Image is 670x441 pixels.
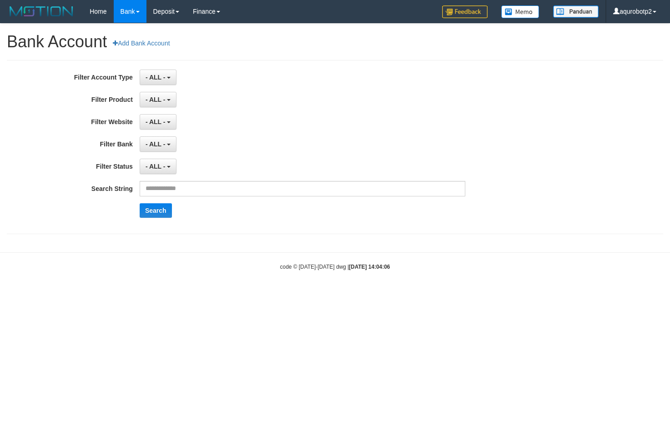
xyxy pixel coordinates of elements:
small: code © [DATE]-[DATE] dwg | [280,264,390,270]
button: - ALL - [140,159,176,174]
span: - ALL - [146,118,166,125]
img: MOTION_logo.png [7,5,76,18]
span: - ALL - [146,140,166,148]
img: Feedback.jpg [442,5,488,18]
a: Add Bank Account [107,35,176,51]
h1: Bank Account [7,33,663,51]
strong: [DATE] 14:04:06 [349,264,390,270]
img: panduan.png [553,5,599,18]
button: - ALL - [140,70,176,85]
button: - ALL - [140,136,176,152]
button: - ALL - [140,114,176,130]
button: - ALL - [140,92,176,107]
span: - ALL - [146,74,166,81]
span: - ALL - [146,163,166,170]
span: - ALL - [146,96,166,103]
img: Button%20Memo.svg [501,5,539,18]
button: Search [140,203,172,218]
